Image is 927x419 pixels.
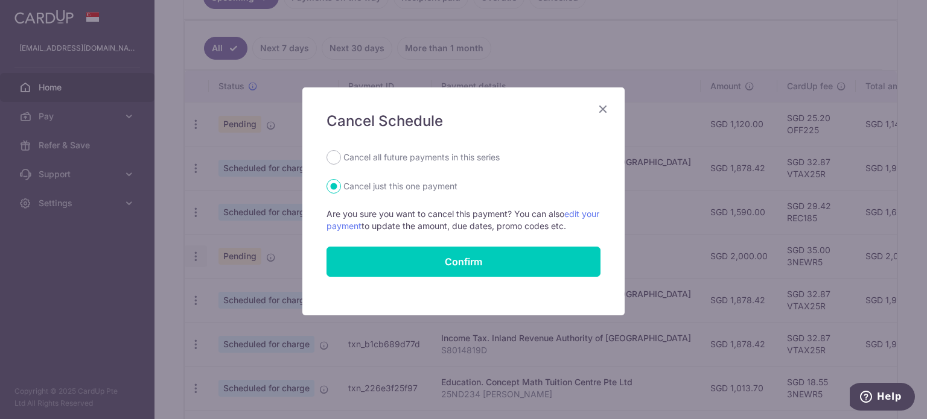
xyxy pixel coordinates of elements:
p: Are you sure you want to cancel this payment? You can also to update the amount, due dates, promo... [327,208,600,232]
label: Cancel just this one payment [343,179,457,194]
iframe: Opens a widget where you can find more information [850,383,915,413]
h5: Cancel Schedule [327,112,600,131]
label: Cancel all future payments in this series [343,150,500,165]
button: Confirm [327,247,600,277]
button: Close [596,102,610,116]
